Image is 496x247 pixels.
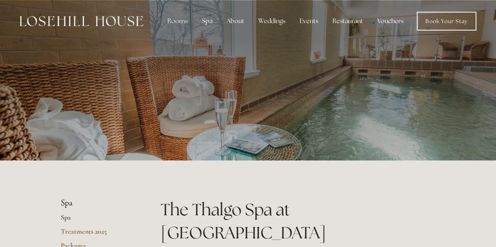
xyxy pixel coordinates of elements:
[20,16,143,26] img: Losehill House
[161,198,436,244] h1: The Thalgo Spa at [GEOGRAPHIC_DATA]
[293,13,325,29] div: Events
[61,198,136,208] li: Spa
[252,13,292,29] div: Weddings
[196,13,219,29] div: Spa
[61,213,136,227] a: Spa
[61,227,136,241] a: Treatments 2025
[417,12,476,31] a: Book Your Stay
[326,13,369,29] div: Restaurant
[161,13,194,29] div: Rooms
[371,13,410,29] a: Vouchers
[220,13,251,29] div: About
